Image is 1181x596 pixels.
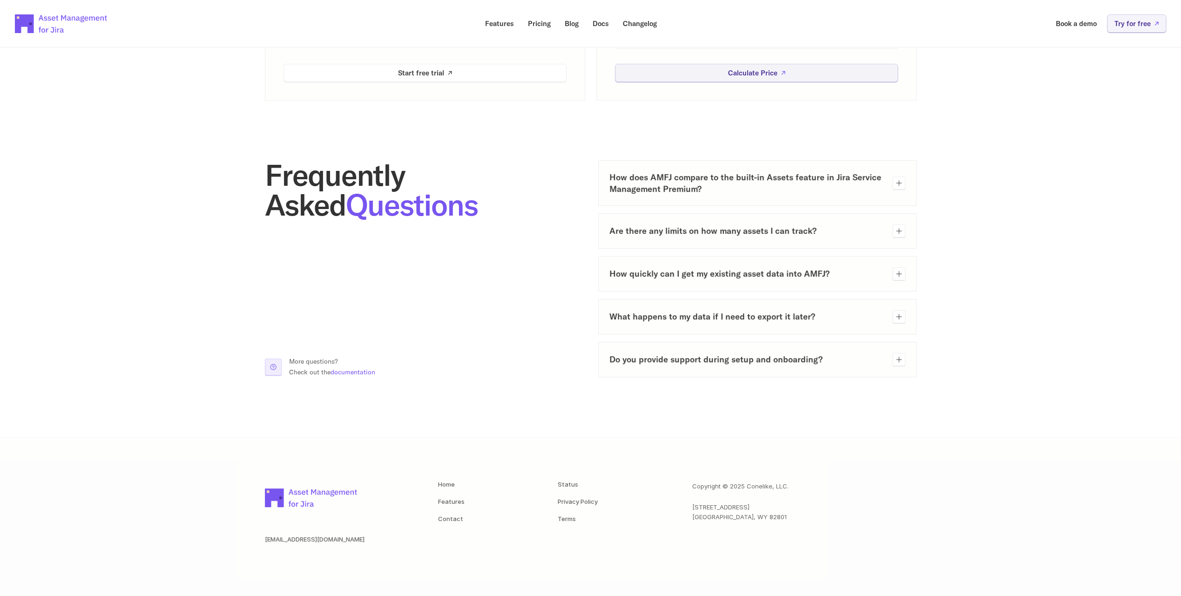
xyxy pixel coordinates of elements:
p: Docs [593,20,609,27]
span: [STREET_ADDRESS] [692,503,749,511]
a: Blog [558,14,585,33]
a: Docs [586,14,615,33]
p: More questions? [289,356,375,366]
a: Terms [558,515,576,522]
a: Home [438,481,455,488]
a: documentation [331,368,375,376]
p: Copyright © 2025 Conelike, LLC. [692,481,789,491]
h3: How quickly can I get my existing asset data into AMFJ? [609,268,885,279]
a: Privacy Policy [558,498,598,505]
p: Calculate Price [728,69,777,76]
p: Blog [565,20,579,27]
p: Check out the [289,367,375,377]
a: Start free trial [283,64,567,82]
h3: Do you provide support during setup and onboarding? [609,353,885,365]
a: Features [438,498,465,505]
p: Features [485,20,514,27]
p: Pricing [528,20,551,27]
a: Status [558,481,578,488]
h3: What happens to my data if I need to export it later? [609,311,885,322]
p: Try for free [1114,20,1151,27]
p: Start free trial [398,69,444,76]
h2: Frequently Asked [265,160,583,220]
a: Changelog [616,14,663,33]
a: Contact [438,515,463,522]
span: Questions [346,186,478,223]
p: Changelog [623,20,657,27]
a: [EMAIL_ADDRESS][DOMAIN_NAME] [265,535,364,543]
a: Pricing [521,14,557,33]
a: Calculate Price [615,64,898,82]
a: Features [479,14,520,33]
a: Book a demo [1049,14,1103,33]
a: Try for free [1107,14,1166,33]
p: Book a demo [1056,20,1097,27]
span: [GEOGRAPHIC_DATA], WY 82801 [692,513,787,521]
h3: How does AMFJ compare to the built-in Assets feature in Jira Service Management Premium? [609,171,885,195]
h3: Are there any limits on how many assets I can track? [609,225,885,237]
